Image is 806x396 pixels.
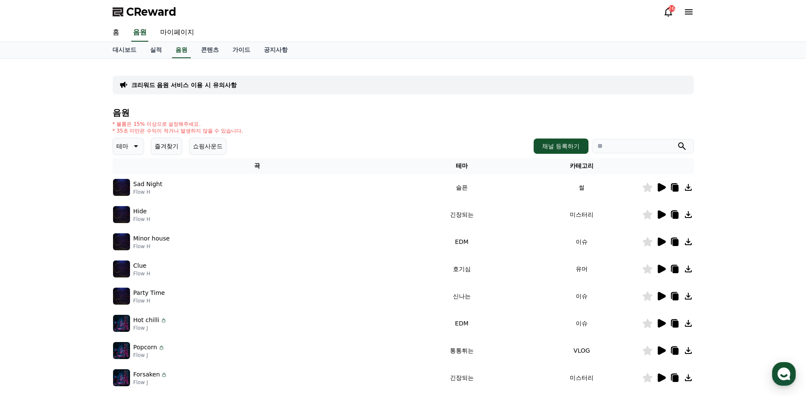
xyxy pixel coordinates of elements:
p: Flow J [133,352,165,359]
th: 곡 [113,158,402,174]
a: 음원 [131,24,148,42]
p: Minor house [133,234,170,243]
td: 이슈 [522,283,642,310]
td: 긴장되는 [402,201,522,228]
p: Forsaken [133,370,160,379]
p: Flow J [133,325,167,331]
div: 26 [668,5,675,12]
a: 크리워드 음원 서비스 이용 시 유의사항 [131,81,237,89]
a: 홈 [3,269,56,291]
a: 실적 [143,42,169,58]
p: Popcorn [133,343,157,352]
a: 공지사항 [257,42,294,58]
td: 슬픈 [402,174,522,201]
p: Hide [133,207,147,216]
td: 이슈 [522,310,642,337]
p: Flow H [133,243,170,250]
a: 대시보드 [106,42,143,58]
img: music [113,260,130,277]
img: music [113,315,130,332]
td: 미스터리 [522,201,642,228]
p: Hot chilli [133,316,159,325]
span: 대화 [78,283,88,289]
p: Party Time [133,289,165,297]
img: music [113,342,130,359]
a: 설정 [110,269,163,291]
a: 대화 [56,269,110,291]
p: * 볼륨은 15% 이상으로 설정해주세요. [113,121,243,127]
a: 음원 [172,42,191,58]
button: 채널 등록하기 [534,139,588,154]
span: CReward [126,5,176,19]
td: 호기심 [402,255,522,283]
td: 신나는 [402,283,522,310]
img: music [113,369,130,386]
a: 홈 [106,24,126,42]
a: 콘텐츠 [194,42,226,58]
img: music [113,288,130,305]
button: 테마 [113,138,144,155]
span: 홈 [27,282,32,289]
a: CReward [113,5,176,19]
img: music [113,206,130,223]
td: 긴장되는 [402,364,522,391]
td: EDM [402,310,522,337]
a: 마이페이지 [153,24,201,42]
img: music [113,179,130,196]
td: 썰 [522,174,642,201]
td: 통통튀는 [402,337,522,364]
a: 가이드 [226,42,257,58]
p: 테마 [116,140,128,152]
td: VLOG [522,337,642,364]
span: 설정 [131,282,141,289]
th: 카테고리 [522,158,642,174]
button: 쇼핑사운드 [189,138,226,155]
h4: 음원 [113,108,694,117]
td: 유머 [522,255,642,283]
p: Flow H [133,189,162,195]
td: EDM [402,228,522,255]
td: 미스터리 [522,364,642,391]
td: 이슈 [522,228,642,255]
img: music [113,233,130,250]
p: Flow J [133,379,168,386]
th: 테마 [402,158,522,174]
a: 26 [663,7,673,17]
p: Flow H [133,270,150,277]
p: * 35초 미만은 수익이 적거나 발생하지 않을 수 있습니다. [113,127,243,134]
button: 즐겨찾기 [151,138,182,155]
p: Flow H [133,216,150,223]
p: Clue [133,261,147,270]
p: Sad Night [133,180,162,189]
p: Flow H [133,297,165,304]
